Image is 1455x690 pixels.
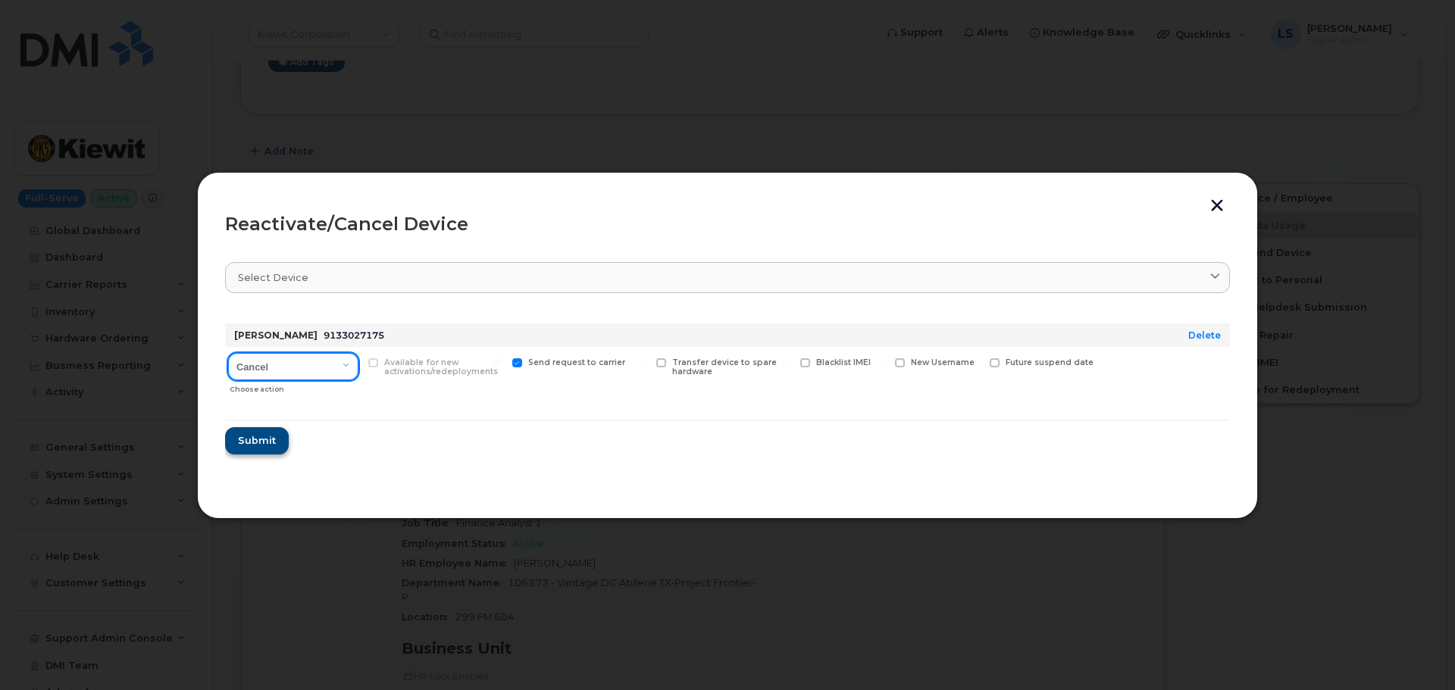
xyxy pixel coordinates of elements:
span: New Username [911,357,975,367]
button: Submit [225,427,289,454]
a: Select device [225,262,1230,293]
input: Future suspend date [972,358,979,366]
span: Select device [238,270,308,285]
input: Send request to carrier [494,358,502,366]
span: Available for new activations/redeployments [384,357,498,377]
span: Send request to carrier [528,357,625,367]
input: New Username [877,358,884,366]
span: Blacklist IMEI [816,357,871,367]
span: Transfer device to spare hardware [672,357,777,377]
div: Reactivate/Cancel Device [225,215,1230,233]
input: Transfer device to spare hardware [638,358,646,366]
input: Blacklist IMEI [782,358,790,366]
strong: [PERSON_NAME] [234,329,318,341]
span: Submit [238,433,276,448]
span: Future suspend date [1006,357,1094,367]
input: Available for new activations/redeployments [350,358,358,366]
a: Delete [1188,329,1221,341]
span: 9133027175 [324,329,384,341]
div: Choose action [230,377,358,395]
iframe: Messenger Launcher [1389,624,1444,679]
